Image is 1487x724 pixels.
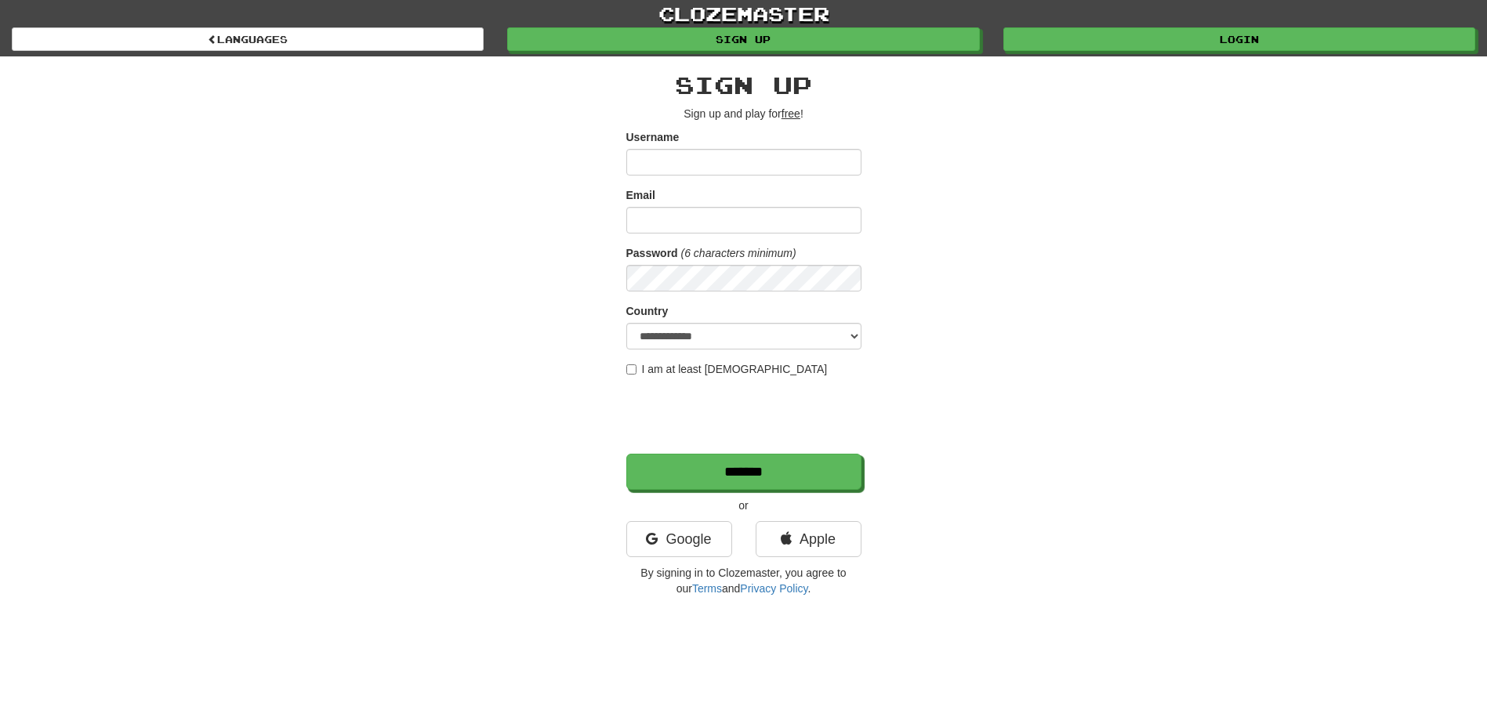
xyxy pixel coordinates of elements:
[626,187,655,203] label: Email
[692,582,722,595] a: Terms
[626,565,861,596] p: By signing in to Clozemaster, you agree to our and .
[626,521,732,557] a: Google
[681,247,796,259] em: (6 characters minimum)
[12,27,484,51] a: Languages
[507,27,979,51] a: Sign up
[626,303,669,319] label: Country
[1003,27,1475,51] a: Login
[756,521,861,557] a: Apple
[626,364,637,375] input: I am at least [DEMOGRAPHIC_DATA]
[626,106,861,121] p: Sign up and play for !
[626,385,865,446] iframe: reCAPTCHA
[782,107,800,120] u: free
[626,129,680,145] label: Username
[740,582,807,595] a: Privacy Policy
[626,498,861,513] p: or
[626,245,678,261] label: Password
[626,361,828,377] label: I am at least [DEMOGRAPHIC_DATA]
[626,72,861,98] h2: Sign up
